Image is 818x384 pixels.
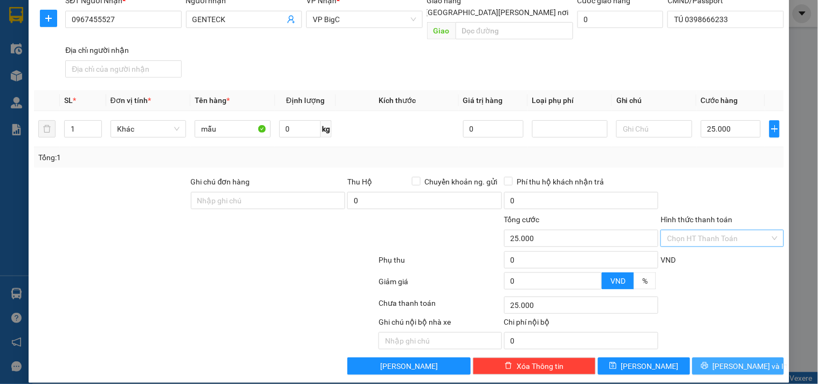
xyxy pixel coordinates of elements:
button: [PERSON_NAME] [347,358,470,375]
div: Giảm giá [377,276,503,294]
input: 0 [463,120,524,138]
button: printer[PERSON_NAME] và In [692,358,784,375]
div: Địa chỉ người nhận [65,44,181,56]
button: deleteXóa Thông tin [473,358,596,375]
div: Tổng: 1 [38,152,317,163]
span: [GEOGRAPHIC_DATA][PERSON_NAME] nơi [422,6,573,18]
input: VD: Bàn, Ghế [195,120,270,138]
span: [PERSON_NAME] [380,360,438,372]
button: delete [38,120,56,138]
span: delete [505,362,512,371]
span: Đơn vị tính [111,96,151,105]
input: Ghi Chú [616,120,692,138]
div: Phụ thu [377,254,503,273]
span: save [609,362,617,371]
input: Địa chỉ của người nhận [65,60,181,78]
span: plus [40,14,57,23]
span: Tổng cước [504,215,540,224]
span: plus [770,125,779,133]
label: Ghi chú đơn hàng [191,177,250,186]
button: plus [769,120,779,138]
div: Ghi chú nội bộ nhà xe [379,316,501,332]
span: % [642,277,648,285]
button: plus [40,10,57,27]
input: Cước giao hàng [578,11,664,28]
span: VND [661,256,676,264]
input: Nhập ghi chú [379,332,501,349]
span: Chuyển khoản ng. gửi [421,176,502,188]
span: user-add [287,15,295,24]
span: Giá trị hàng [463,96,503,105]
span: Xóa Thông tin [517,360,563,372]
input: Dọc đường [456,22,573,39]
span: SL [64,96,73,105]
label: Hình thức thanh toán [661,215,732,224]
th: Ghi chú [612,90,696,111]
span: Kích thước [379,96,416,105]
span: [PERSON_NAME] và In [713,360,788,372]
span: Thu Hộ [347,177,372,186]
span: Định lượng [286,96,325,105]
button: save[PERSON_NAME] [598,358,690,375]
span: Cước hàng [701,96,738,105]
span: Giao [427,22,456,39]
input: Ghi chú đơn hàng [191,192,346,209]
span: Khác [117,121,180,137]
span: [PERSON_NAME] [621,360,679,372]
span: Phí thu hộ khách nhận trả [513,176,609,188]
div: Chưa thanh toán [377,297,503,316]
span: printer [701,362,709,371]
span: VP BigC [313,11,416,28]
span: kg [321,120,332,138]
div: Chi phí nội bộ [504,316,659,332]
th: Loại phụ phí [528,90,612,111]
span: VND [610,277,625,285]
span: Tên hàng [195,96,230,105]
